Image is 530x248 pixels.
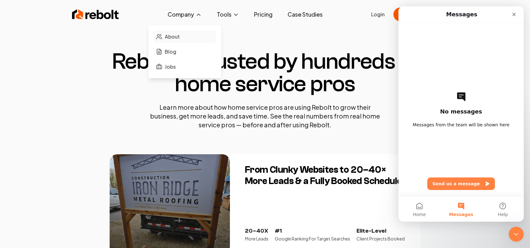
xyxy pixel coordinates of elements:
p: Learn more about how home service pros are using Rebolt to grow their business, get more leads, a... [146,103,384,129]
span: About [165,33,180,40]
button: Tools [212,8,244,21]
iframe: Intercom live chat [398,6,524,222]
a: Jobs [153,61,216,73]
a: Pricing [249,8,278,21]
h3: From Clunky Websites to 20–40× More Leads & a Fully Booked Schedule [245,164,408,187]
a: Login [371,11,385,18]
p: Elite-Level [356,227,405,235]
p: Client Projects Booked [356,235,405,242]
p: #1 [275,227,350,235]
a: About [153,30,216,43]
a: Case Studies [283,8,328,21]
p: Google Ranking For Target Searches [275,235,350,242]
a: Blog [153,45,216,58]
button: Get more business [393,8,458,21]
img: Rebolt Logo [72,8,119,21]
h1: Rebolt is trusted by hundreds of home service pros [110,50,420,95]
span: Jobs [165,63,176,71]
button: Company [163,8,207,21]
p: More Leads [245,235,268,242]
p: 20–40X [245,227,268,235]
span: Blog [165,48,176,55]
iframe: Intercom live chat [509,227,524,242]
